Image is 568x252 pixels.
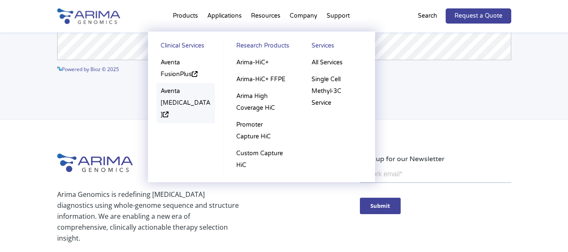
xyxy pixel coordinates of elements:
a: Research Products [232,40,291,54]
p: Arima Genomics is redefining [MEDICAL_DATA] diagnostics using whole-genome sequence and structure... [57,189,239,244]
a: Powered by Bioz © 2025 [57,66,119,73]
a: Clinical Services [156,40,215,54]
img: powered by bioz [57,66,62,71]
a: See more details on Bioz [453,63,511,74]
a: Promoter Capture HiC [232,117,291,145]
p: Sign up for our Newsletter [360,154,511,164]
a: Arima High Coverage HiC [232,88,291,117]
img: Arima-Genomics-logo [57,8,120,24]
p: Search [418,11,437,21]
a: Arima-HiC+ [232,54,291,71]
a: Single Cell Methyl-3C Service [307,71,366,111]
a: Services [307,40,366,54]
a: All Services [307,54,366,71]
iframe: Form 0 [360,164,511,220]
a: Request a Quote [446,8,511,24]
a: Arima-HiC+ FFPE [232,71,291,88]
a: Aventa FusionPlus [156,54,215,83]
img: Arima-Genomics-logo [57,154,133,172]
a: Aventa [MEDICAL_DATA] [156,83,215,123]
a: Custom Capture HiC [232,145,291,174]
